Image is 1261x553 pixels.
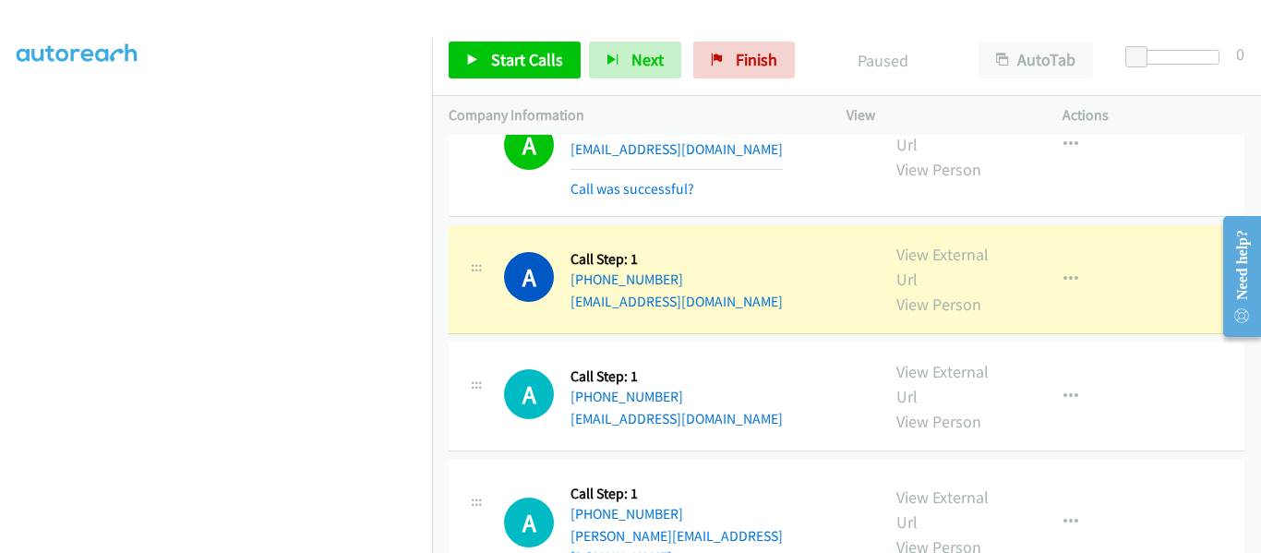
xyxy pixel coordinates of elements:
[896,159,981,180] a: View Person
[570,485,863,503] h5: Call Step: 1
[979,42,1093,78] button: AutoTab
[570,270,683,288] a: [PHONE_NUMBER]
[570,293,783,310] a: [EMAIL_ADDRESS][DOMAIN_NAME]
[736,49,777,70] span: Finish
[449,104,813,126] p: Company Information
[570,388,683,405] a: [PHONE_NUMBER]
[504,369,554,419] h1: A
[570,410,783,427] a: [EMAIL_ADDRESS][DOMAIN_NAME]
[504,498,554,547] h1: A
[570,250,783,269] h5: Call Step: 1
[896,487,989,533] a: View External Url
[504,369,554,419] div: The call is yet to be attempted
[570,140,783,158] a: [EMAIL_ADDRESS][DOMAIN_NAME]
[504,498,554,547] div: The call is yet to be attempted
[1207,203,1261,350] iframe: Resource Center
[896,361,989,407] a: View External Url
[1236,42,1244,66] div: 0
[896,411,981,432] a: View Person
[1063,104,1245,126] p: Actions
[570,505,683,523] a: [PHONE_NUMBER]
[504,252,554,302] h1: A
[820,48,945,73] p: Paused
[491,49,563,70] span: Start Calls
[449,42,581,78] a: Start Calls
[589,42,681,78] button: Next
[847,104,1029,126] p: View
[896,294,981,315] a: View Person
[631,49,664,70] span: Next
[504,120,554,170] h1: A
[570,180,694,198] a: Call was successful?
[693,42,795,78] a: Finish
[570,367,783,386] h5: Call Step: 1
[896,244,989,290] a: View External Url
